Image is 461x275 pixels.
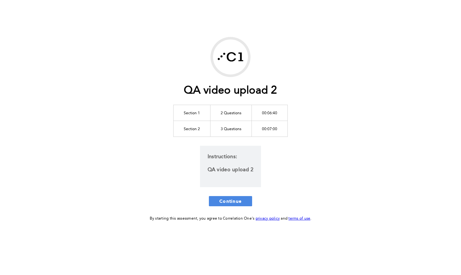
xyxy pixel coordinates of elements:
td: Section 2 [174,121,210,137]
img: Correlation One [213,39,248,74]
span: Continue [219,198,242,204]
button: Continue [209,196,252,206]
a: privacy policy [256,217,280,221]
div: Instructions: [200,146,261,187]
td: 2 Questions [210,105,252,121]
a: terms of use [288,217,310,221]
p: QA video upload 2 [208,166,253,174]
td: 00:07:00 [252,121,288,137]
div: By starting this assessment, you agree to Correlation One's and . [150,215,312,222]
td: 3 Questions [210,121,252,137]
h1: QA video upload 2 [184,84,277,97]
td: 00:06:40 [252,105,288,121]
td: Section 1 [174,105,210,121]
